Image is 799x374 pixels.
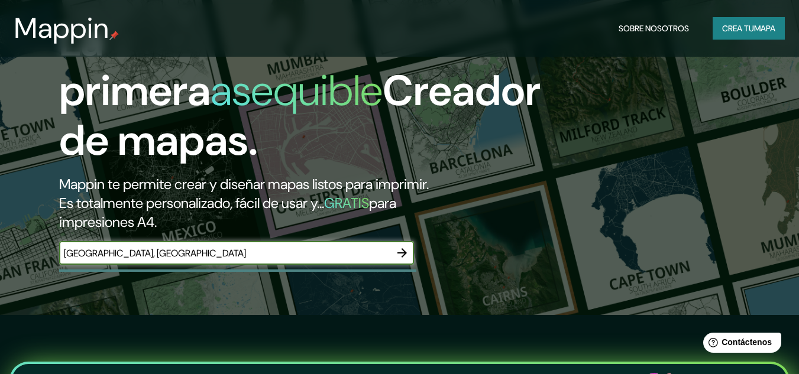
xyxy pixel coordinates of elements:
font: Creador de mapas. [59,63,541,168]
img: pin de mapeo [109,31,119,40]
font: Es totalmente personalizado, fácil de usar y... [59,194,324,212]
font: mapa [754,23,775,34]
font: GRATIS [324,194,369,212]
iframe: Lanzador de widgets de ayuda [694,328,786,361]
font: La primera [59,14,211,118]
font: Crea tu [722,23,754,34]
input: Elige tu lugar favorito [59,246,390,260]
font: Mappin te permite crear y diseñar mapas listos para imprimir. [59,175,429,193]
button: Crea tumapa [713,17,785,40]
font: Mappin [14,9,109,47]
font: asequible [211,63,383,118]
font: para impresiones A4. [59,194,396,231]
font: Sobre nosotros [619,23,689,34]
button: Sobre nosotros [614,17,694,40]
